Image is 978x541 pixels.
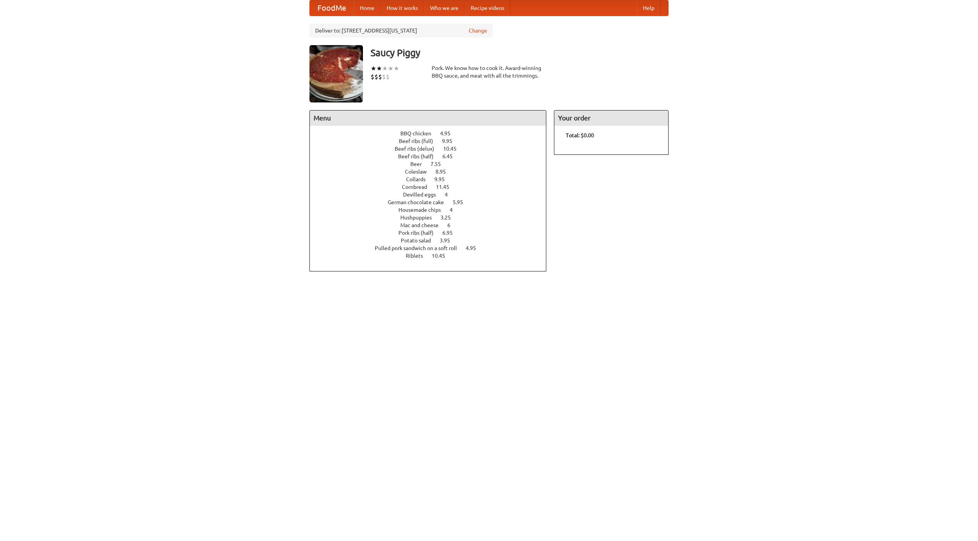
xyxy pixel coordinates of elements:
div: Deliver to: [STREET_ADDRESS][US_STATE] [309,24,493,37]
span: 4 [450,207,460,213]
a: Housemade chips 4 [398,207,467,213]
span: Riblets [406,253,431,259]
span: 4.95 [440,130,458,136]
span: Beef ribs (delux) [395,146,442,152]
span: 6.95 [442,230,460,236]
li: ★ [376,64,382,73]
span: 6 [447,222,458,228]
li: $ [374,73,378,81]
span: 8.95 [436,169,453,175]
li: $ [378,73,382,81]
a: Beef ribs (half) 6.45 [398,153,467,159]
a: Beef ribs (delux) 10.45 [395,146,471,152]
span: Pulled pork sandwich on a soft roll [375,245,465,251]
a: Change [469,27,487,34]
li: ★ [371,64,376,73]
span: Collards [406,176,433,182]
span: Coleslaw [405,169,434,175]
span: 9.95 [442,138,460,144]
a: Collards 9.95 [406,176,459,182]
span: 11.45 [436,184,457,190]
span: 10.45 [443,146,464,152]
a: Potato salad 3.95 [401,237,464,244]
div: Pork. We know how to cook it. Award-winning BBQ sauce, and meat with all the trimmings. [432,64,546,80]
span: Housemade chips [398,207,449,213]
span: 6.45 [442,153,460,159]
span: 10.45 [432,253,453,259]
a: How it works [381,0,424,16]
span: 3.95 [440,237,458,244]
span: German chocolate cake [388,199,452,205]
span: Pork ribs (half) [398,230,441,236]
b: Total: $0.00 [566,132,594,138]
a: Recipe videos [465,0,510,16]
li: ★ [382,64,388,73]
a: Cornbread 11.45 [402,184,463,190]
span: 5.95 [453,199,471,205]
a: Coleslaw 8.95 [405,169,460,175]
a: BBQ chicken 4.95 [400,130,465,136]
li: ★ [393,64,399,73]
a: Home [354,0,381,16]
li: ★ [388,64,393,73]
span: Beef ribs (full) [399,138,441,144]
span: Cornbread [402,184,435,190]
span: Devilled eggs [403,192,444,198]
span: Beef ribs (half) [398,153,441,159]
a: Who we are [424,0,465,16]
h4: Menu [310,110,546,126]
li: $ [386,73,390,81]
span: Beer [410,161,429,167]
span: 7.55 [431,161,449,167]
a: FoodMe [310,0,354,16]
h3: Saucy Piggy [371,45,669,60]
span: 9.95 [434,176,452,182]
a: Mac and cheese 6 [400,222,465,228]
a: Pork ribs (half) 6.95 [398,230,467,236]
a: Riblets 10.45 [406,253,459,259]
a: Help [637,0,661,16]
a: Devilled eggs 4 [403,192,462,198]
span: 4.95 [466,245,484,251]
span: Hushpuppies [400,214,439,221]
img: angular.jpg [309,45,363,102]
a: Beef ribs (full) 9.95 [399,138,466,144]
span: BBQ chicken [400,130,439,136]
span: 4 [445,192,455,198]
a: Pulled pork sandwich on a soft roll 4.95 [375,245,490,251]
span: 3.25 [440,214,458,221]
a: Hushpuppies 3.25 [400,214,465,221]
span: Mac and cheese [400,222,446,228]
li: $ [382,73,386,81]
span: Potato salad [401,237,439,244]
a: German chocolate cake 5.95 [388,199,477,205]
li: $ [371,73,374,81]
a: Beer 7.55 [410,161,455,167]
h4: Your order [554,110,668,126]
